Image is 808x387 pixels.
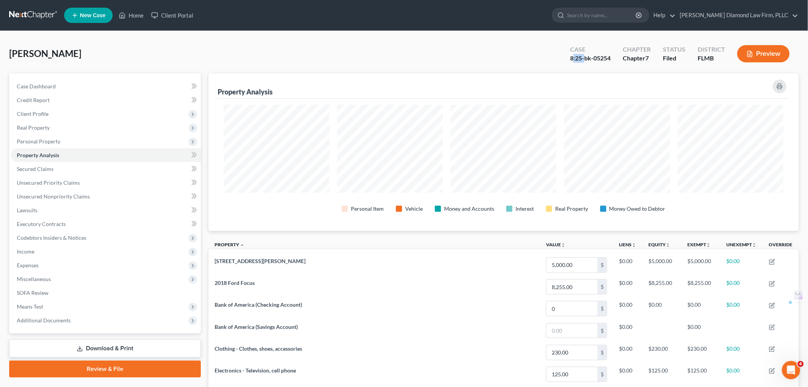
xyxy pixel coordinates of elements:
div: Vehicle [405,205,423,213]
span: Unsecured Nonpriority Claims [17,193,90,200]
a: Review & File [9,361,201,377]
span: 2018 Ford Focus [215,280,255,286]
a: Credit Report [11,93,201,107]
span: Codebtors Insiders & Notices [17,234,86,241]
a: Executory Contracts [11,217,201,231]
a: Unsecured Priority Claims [11,176,201,190]
span: Miscellaneous [17,276,51,282]
input: 0.00 [546,367,598,382]
div: Interest [516,205,534,213]
td: $0.00 [613,254,643,276]
td: $125.00 [682,363,721,385]
a: Case Dashboard [11,80,201,93]
span: Additional Documents [17,317,71,324]
div: Chapter [623,45,651,54]
i: unfold_more [706,243,711,247]
i: unfold_more [666,243,671,247]
div: Money Owed to Debtor [609,205,666,213]
i: unfold_more [632,243,637,247]
input: 0.00 [546,280,598,294]
a: Lawsuits [11,203,201,217]
td: $0.00 [721,254,763,276]
td: $0.00 [682,298,721,320]
a: Exemptunfold_more [688,242,711,247]
a: Home [115,8,147,22]
a: [PERSON_NAME] Diamond Law Firm, PLLC [676,8,798,22]
div: $ [598,345,607,360]
div: Chapter [623,54,651,63]
div: Case [570,45,611,54]
div: Property Analysis [218,87,273,96]
a: SOFA Review [11,286,201,300]
td: $0.00 [613,276,643,298]
i: unfold_more [752,243,757,247]
span: Electronics - Television, cell phone [215,367,296,374]
i: expand_less [240,243,244,247]
td: $230.00 [682,341,721,363]
iframe: Intercom live chat [782,361,800,379]
div: $ [598,301,607,316]
a: Valueunfold_more [546,242,566,247]
span: 7 [645,54,649,62]
i: unfold_more [561,243,566,247]
td: $0.00 [721,363,763,385]
div: Filed [663,54,685,63]
td: $0.00 [643,298,682,320]
span: [STREET_ADDRESS][PERSON_NAME] [215,258,305,264]
div: $ [598,280,607,294]
span: SOFA Review [17,289,48,296]
td: $5,000.00 [682,254,721,276]
span: 4 [798,361,804,367]
a: Unexemptunfold_more [727,242,757,247]
div: District [698,45,725,54]
td: $0.00 [613,341,643,363]
td: $5,000.00 [643,254,682,276]
div: Personal Item [351,205,384,213]
div: $ [598,324,607,338]
span: Executory Contracts [17,221,66,227]
span: Credit Report [17,97,50,103]
a: Unsecured Nonpriority Claims [11,190,201,203]
span: Client Profile [17,111,48,117]
td: $0.00 [721,276,763,298]
td: $230.00 [643,341,682,363]
span: Income [17,248,34,255]
a: Property Analysis [11,148,201,162]
button: Preview [737,45,790,62]
div: $ [598,367,607,382]
a: Liensunfold_more [619,242,637,247]
td: $0.00 [721,341,763,363]
a: Equityunfold_more [649,242,671,247]
span: Case Dashboard [17,83,56,89]
a: Help [650,8,675,22]
span: Unsecured Priority Claims [17,179,80,186]
span: Property Analysis [17,152,59,158]
a: Client Portal [147,8,197,22]
div: Money and Accounts [444,205,494,213]
td: $0.00 [613,363,643,385]
div: FLMB [698,54,725,63]
a: Secured Claims [11,162,201,176]
td: $8,255.00 [682,276,721,298]
span: Bank of America (Savings Account) [215,324,298,330]
span: Real Property [17,124,50,131]
div: Real Property [555,205,588,213]
div: 8:25-bk-05254 [570,54,611,63]
span: Lawsuits [17,207,37,213]
span: Personal Property [17,138,60,145]
input: Search by name... [567,8,637,22]
td: $0.00 [613,320,643,341]
div: $ [598,258,607,272]
a: Property expand_less [215,242,244,247]
input: 0.00 [546,324,598,338]
td: $8,255.00 [643,276,682,298]
span: Means Test [17,303,43,310]
span: Secured Claims [17,166,53,172]
input: 0.00 [546,345,598,360]
input: 0.00 [546,301,598,316]
div: Status [663,45,685,54]
td: $0.00 [613,298,643,320]
a: Download & Print [9,340,201,358]
span: New Case [80,13,105,18]
span: [PERSON_NAME] [9,48,81,59]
